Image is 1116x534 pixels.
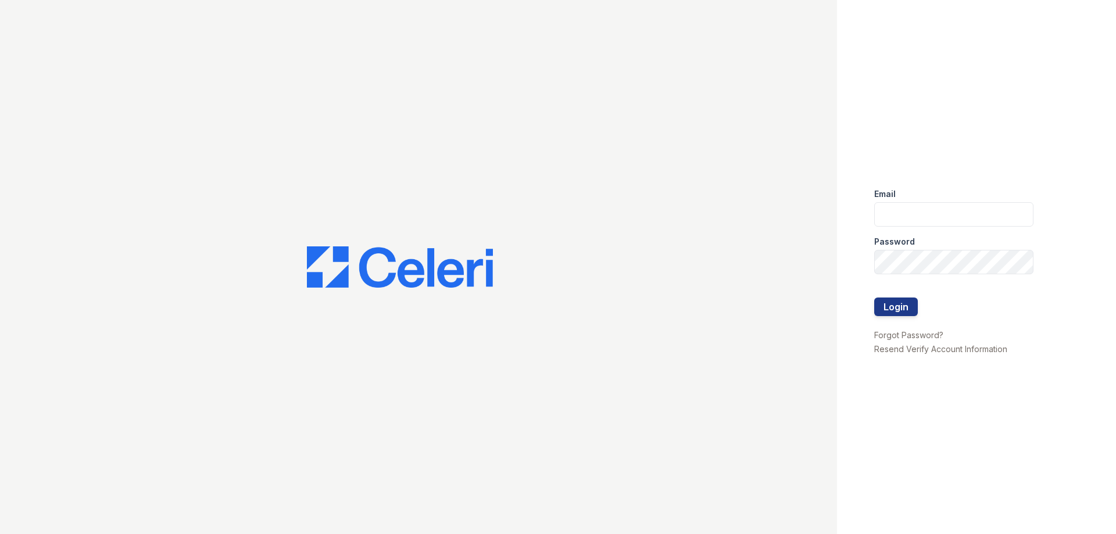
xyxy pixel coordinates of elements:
[874,298,918,316] button: Login
[874,330,943,340] a: Forgot Password?
[874,188,896,200] label: Email
[874,236,915,248] label: Password
[307,246,493,288] img: CE_Logo_Blue-a8612792a0a2168367f1c8372b55b34899dd931a85d93a1a3d3e32e68fde9ad4.png
[874,344,1007,354] a: Resend Verify Account Information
